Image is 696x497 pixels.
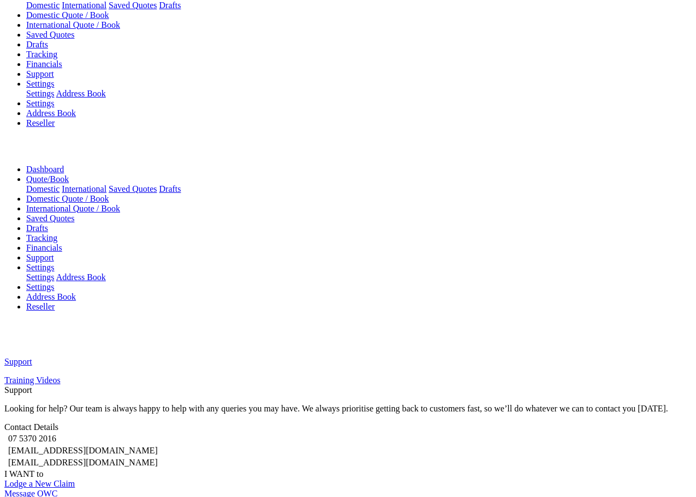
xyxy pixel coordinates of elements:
a: Financials [26,243,62,252]
a: Reseller [26,118,55,128]
a: Drafts [159,184,181,193]
a: Financials [26,59,62,69]
a: Address Book [56,272,106,282]
a: International Quote / Book [26,204,120,213]
a: Support [26,253,54,262]
a: Settings [26,79,55,88]
td: [EMAIL_ADDRESS][DOMAIN_NAME] [8,457,158,468]
a: Lodge a New Claim [4,479,75,488]
a: Support [26,69,54,78]
a: Drafts [26,40,48,49]
a: International [62,1,106,10]
div: Quote/Book [26,1,692,10]
a: Saved Quotes [26,30,74,39]
a: Tracking [26,50,57,59]
a: Drafts [159,1,181,10]
div: Quote/Book [26,89,692,99]
a: Domestic Quote / Book [26,10,109,20]
a: Drafts [26,223,48,233]
a: Settings [26,282,55,292]
a: Saved Quotes [109,1,157,10]
a: Saved Quotes [26,214,74,223]
a: International [62,184,106,193]
div: Contact Details [4,422,692,432]
a: Settings [26,263,55,272]
div: Support [4,385,692,395]
a: Settings [26,99,55,108]
a: Address Book [26,292,76,301]
a: Reseller [26,302,55,311]
a: Address Book [26,108,76,118]
div: I WANT to [4,469,692,479]
td: 07 5370 2016 [8,433,158,444]
a: Tracking [26,233,57,243]
a: Support [4,357,692,367]
td: [EMAIL_ADDRESS][DOMAIN_NAME] [8,445,158,456]
div: Quote/Book [26,184,692,194]
p: Looking for help? Our team is always happy to help with any queries you may have. We always prior... [4,404,692,414]
a: Address Book [56,89,106,98]
a: Settings [26,89,55,98]
a: Domestic [26,184,60,193]
a: Dashboard [26,165,64,174]
a: Saved Quotes [109,184,157,193]
a: Settings [26,272,55,282]
a: Domestic [26,1,60,10]
div: Quote/Book [26,272,692,282]
a: Training Videos [4,375,692,385]
a: Domestic Quote / Book [26,194,109,203]
a: International Quote / Book [26,20,120,29]
a: Quote/Book [26,174,69,184]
